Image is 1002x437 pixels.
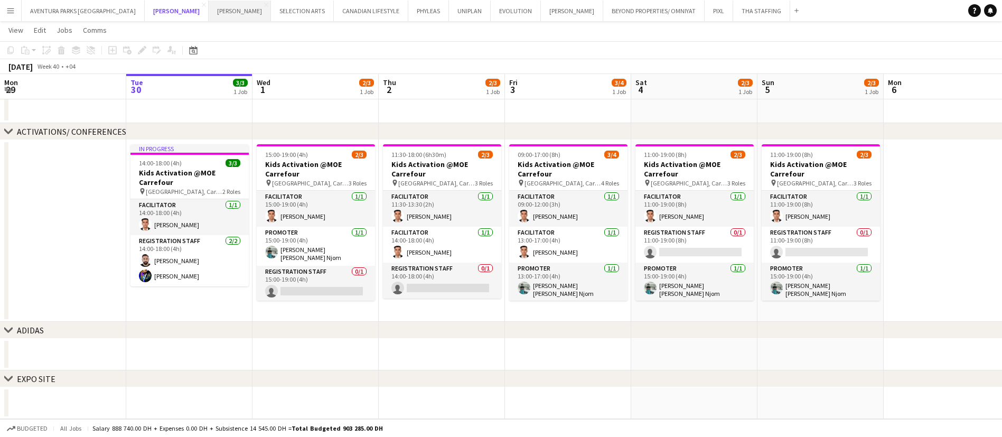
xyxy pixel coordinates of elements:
[352,151,367,159] span: 2/3
[762,144,880,301] div: 11:00-19:00 (8h)2/3Kids Activation @MOE Carrefour [GEOGRAPHIC_DATA], Carrefour3 RolesFacilitator1...
[22,1,145,21] button: AVENTURA PARKS [GEOGRAPHIC_DATA]
[146,188,222,196] span: [GEOGRAPHIC_DATA], Carrefour
[864,79,879,87] span: 2/3
[130,144,249,286] app-job-card: In progress14:00-18:00 (4h)3/3Kids Activation @MOE Carrefour [GEOGRAPHIC_DATA], Carrefour2 RolesF...
[886,83,902,96] span: 6
[34,25,46,35] span: Edit
[17,425,48,432] span: Budgeted
[762,78,774,87] span: Sun
[518,151,560,159] span: 09:00-17:00 (8h)
[257,78,270,87] span: Wed
[601,179,619,187] span: 4 Roles
[731,151,745,159] span: 2/3
[5,423,49,434] button: Budgeted
[271,1,334,21] button: SELECTION ARTS
[509,263,628,302] app-card-role: Promoter1/113:00-17:00 (4h)[PERSON_NAME] [PERSON_NAME] Njom
[30,23,50,37] a: Edit
[857,151,872,159] span: 2/3
[35,62,61,70] span: Week 40
[603,1,705,21] button: BEYOND PROPERTIES/ OMNIYAT
[130,78,143,87] span: Tue
[257,227,375,266] app-card-role: Promoter1/115:00-19:00 (4h)[PERSON_NAME] [PERSON_NAME] Njom
[644,151,687,159] span: 11:00-19:00 (8h)
[635,191,754,227] app-card-role: Facilitator1/111:00-19:00 (8h)[PERSON_NAME]
[634,83,647,96] span: 4
[139,159,182,167] span: 14:00-18:00 (4h)
[79,23,111,37] a: Comms
[257,266,375,302] app-card-role: Registration Staff0/115:00-19:00 (4h)
[292,424,383,432] span: Total Budgeted 903 285.00 DH
[334,1,408,21] button: CANADIAN LIFESTYLE
[612,79,626,87] span: 3/4
[83,25,107,35] span: Comms
[762,263,880,302] app-card-role: Promoter1/115:00-19:00 (4h)[PERSON_NAME] [PERSON_NAME] Njom
[865,88,878,96] div: 1 Job
[65,62,76,70] div: +04
[770,151,813,159] span: 11:00-19:00 (8h)
[209,1,271,21] button: [PERSON_NAME]
[226,159,240,167] span: 3/3
[130,235,249,286] app-card-role: Registration Staff2/214:00-18:00 (4h)[PERSON_NAME][PERSON_NAME]
[635,263,754,302] app-card-role: Promoter1/115:00-19:00 (4h)[PERSON_NAME] [PERSON_NAME] Njom
[486,88,500,96] div: 1 Job
[541,1,603,21] button: [PERSON_NAME]
[265,151,308,159] span: 15:00-19:00 (4h)
[475,179,493,187] span: 3 Roles
[92,424,383,432] div: Salary 888 740.00 DH + Expenses 0.00 DH + Subsistence 14 545.00 DH =
[383,144,501,299] app-job-card: 11:30-18:00 (6h30m)2/3Kids Activation @MOE Carrefour [GEOGRAPHIC_DATA], Carrefour3 RolesFacilitat...
[727,179,745,187] span: 3 Roles
[705,1,733,21] button: PIXL
[17,325,44,336] div: ADIDAS
[383,227,501,263] app-card-role: Facilitator1/114:00-18:00 (4h)[PERSON_NAME]
[760,83,774,96] span: 5
[359,79,374,87] span: 2/3
[349,179,367,187] span: 3 Roles
[635,144,754,301] app-job-card: 11:00-19:00 (8h)2/3Kids Activation @MOE Carrefour [GEOGRAPHIC_DATA], Carrefour3 RolesFacilitator1...
[408,1,449,21] button: PHYLEAS
[145,1,209,21] button: [PERSON_NAME]
[762,160,880,179] h3: Kids Activation @MOE Carrefour
[509,78,518,87] span: Fri
[255,83,270,96] span: 1
[635,78,647,87] span: Sat
[129,83,143,96] span: 30
[17,126,126,137] div: ACTIVATIONS/ CONFERENCES
[257,191,375,227] app-card-role: Facilitator1/115:00-19:00 (4h)[PERSON_NAME]
[4,23,27,37] a: View
[888,78,902,87] span: Mon
[8,61,33,72] div: [DATE]
[52,23,77,37] a: Jobs
[130,168,249,187] h3: Kids Activation @MOE Carrefour
[383,78,396,87] span: Thu
[222,188,240,196] span: 2 Roles
[854,179,872,187] span: 3 Roles
[381,83,396,96] span: 2
[383,263,501,299] app-card-role: Registration Staff0/114:00-18:00 (4h)
[651,179,727,187] span: [GEOGRAPHIC_DATA], Carrefour
[383,160,501,179] h3: Kids Activation @MOE Carrefour
[257,144,375,301] app-job-card: 15:00-19:00 (4h)2/3Kids Activation @MOE Carrefour [GEOGRAPHIC_DATA], Carrefour3 RolesFacilitator1...
[360,88,373,96] div: 1 Job
[777,179,854,187] span: [GEOGRAPHIC_DATA], Carrefour
[762,227,880,263] app-card-role: Registration Staff0/111:00-19:00 (8h)
[508,83,518,96] span: 3
[383,191,501,227] app-card-role: Facilitator1/111:30-13:30 (2h)[PERSON_NAME]
[130,199,249,235] app-card-role: Facilitator1/114:00-18:00 (4h)[PERSON_NAME]
[4,78,18,87] span: Mon
[233,88,247,96] div: 1 Job
[478,151,493,159] span: 2/3
[391,151,446,159] span: 11:30-18:00 (6h30m)
[509,227,628,263] app-card-role: Facilitator1/113:00-17:00 (4h)[PERSON_NAME]
[130,144,249,153] div: In progress
[525,179,601,187] span: [GEOGRAPHIC_DATA], Carrefour
[635,160,754,179] h3: Kids Activation @MOE Carrefour
[398,179,475,187] span: [GEOGRAPHIC_DATA], Carrefour
[509,191,628,227] app-card-role: Facilitator1/109:00-12:00 (3h)[PERSON_NAME]
[491,1,541,21] button: EVOLUTION
[733,1,790,21] button: THA STAFFING
[612,88,626,96] div: 1 Job
[8,25,23,35] span: View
